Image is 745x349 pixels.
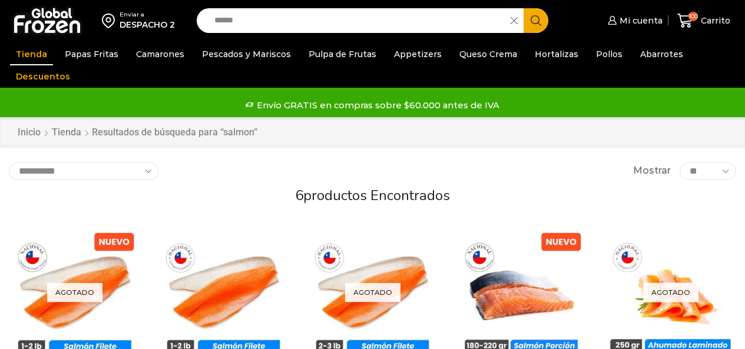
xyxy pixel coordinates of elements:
[17,126,41,139] a: Inicio
[453,43,523,65] a: Queso Crema
[590,43,628,65] a: Pollos
[295,186,303,205] span: 6
[17,126,257,139] nav: Breadcrumb
[47,282,102,302] p: Agotado
[196,43,297,65] a: Pescados y Mariscos
[674,7,733,35] a: 100 Carrito
[303,43,382,65] a: Pulpa de Frutas
[345,282,400,302] p: Agotado
[524,8,548,33] button: Search button
[303,186,450,205] span: productos encontrados
[59,43,124,65] a: Papas Fritas
[10,65,76,88] a: Descuentos
[617,15,663,26] span: Mi cuenta
[634,43,689,65] a: Abarrotes
[51,126,82,139] a: Tienda
[633,164,671,178] span: Mostrar
[605,9,663,32] a: Mi cuenta
[120,19,175,31] div: DESPACHO 2
[388,43,448,65] a: Appetizers
[120,11,175,19] div: Enviar a
[688,12,698,21] span: 100
[9,162,159,180] select: Pedido de la tienda
[529,43,584,65] a: Hortalizas
[92,127,257,138] h1: Resultados de búsqueda para “salmon”
[698,15,730,26] span: Carrito
[130,43,190,65] a: Camarones
[102,11,120,31] img: address-field-icon.svg
[10,43,53,65] a: Tienda
[643,282,698,302] p: Agotado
